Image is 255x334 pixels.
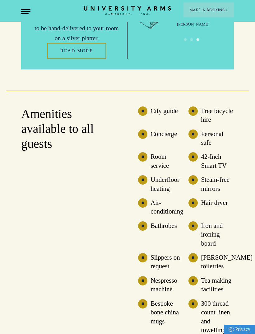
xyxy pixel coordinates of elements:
img: image-eb744e7ff81d60750c3343e6174bc627331de060-40x40-svg [138,253,147,262]
h3: Concierge [151,129,177,138]
h3: City guide [151,106,178,115]
h3: Tea making facilities [201,276,234,294]
img: Arrow icon [225,9,228,11]
h3: Steam-free mirrors [201,175,234,193]
img: image-e94e5ce88bee53a709c97330e55750c953861461-40x40-svg [138,276,147,285]
h3: Slippers on request [151,253,183,271]
img: image-e94e5ce88bee53a709c97330e55750c953861461-40x40-svg [138,129,147,139]
h3: Iron and ironing board [201,221,234,248]
img: image-e94e5ce88bee53a709c97330e55750c953861461-40x40-svg [188,152,198,162]
h3: Underfloor heating [151,175,183,193]
img: image-e94e5ce88bee53a709c97330e55750c953861461-40x40-svg [138,198,147,208]
button: 1 [182,37,188,43]
h3: Personal safe [201,129,234,147]
h2: Amenities available to all guests [21,106,117,152]
a: Read more [47,43,106,59]
img: image-e94e5ce88bee53a709c97330e55750c953861461-40x40-svg [188,106,198,116]
h3: [PERSON_NAME] toiletries [201,253,253,271]
img: image-eb744e7ff81d60750c3343e6174bc627331de060-40x40-svg [138,175,147,185]
button: 2 [188,37,195,43]
img: image-e94e5ce88bee53a709c97330e55750c953861461-40x40-svg [138,221,147,231]
h3: Hair dryer [201,198,228,207]
h3: Nespresso machine [151,276,183,294]
span: Make a Booking [190,7,228,13]
h3: Free bicycle hire [201,106,234,124]
a: Privacy [224,325,255,334]
h3: 42-Inch Smart TV [201,152,234,170]
p: [PERSON_NAME] [163,21,223,27]
img: image-e94e5ce88bee53a709c97330e55750c953861461-40x40-svg [188,276,198,285]
img: image-e94e5ce88bee53a709c97330e55750c953861461-40x40-svg [188,175,198,185]
img: image-e94e5ce88bee53a709c97330e55750c953861461-40x40-svg [188,129,198,139]
img: image-e94e5ce88bee53a709c97330e55750c953861461-40x40-svg [188,299,198,308]
button: Make a BookingArrow icon [183,2,234,17]
button: Open Menu [21,9,30,14]
img: Privacy [229,327,234,332]
h3: Bespoke bone china mugs [151,299,183,326]
img: image-e94e5ce88bee53a709c97330e55750c953861461-40x40-svg [138,299,147,308]
img: image-e94e5ce88bee53a709c97330e55750c953861461-40x40-svg [188,198,198,208]
h3: Room service [151,152,183,170]
img: image-eb744e7ff81d60750c3343e6174bc627331de060-40x40-svg [188,221,198,231]
img: image-e94e5ce88bee53a709c97330e55750c953861461-40x40-svg [188,253,198,262]
a: Home [84,6,171,16]
button: 3 [195,37,201,43]
h3: Bathrobes [151,221,177,230]
img: image-e94e5ce88bee53a709c97330e55750c953861461-40x40-svg [138,106,147,116]
img: image-e94e5ce88bee53a709c97330e55750c953861461-40x40-svg [138,152,147,162]
h3: Air-conditioning [151,198,183,216]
